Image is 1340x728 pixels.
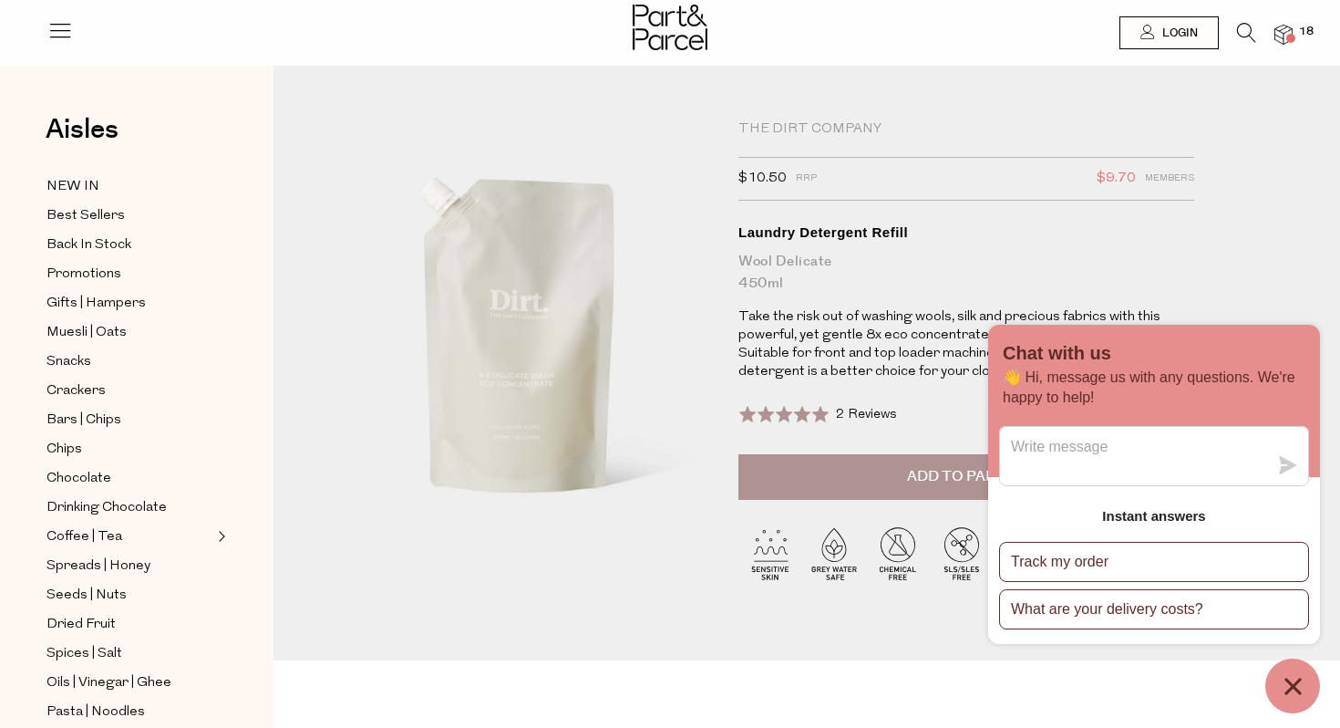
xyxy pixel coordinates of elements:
span: Drinking Chocolate [46,497,167,519]
span: 18 [1294,24,1318,40]
span: Dried Fruit [46,614,116,636]
div: Laundry Detergent Refill [738,224,1194,242]
a: Snacks [46,350,212,373]
img: Part&Parcel [633,5,707,50]
span: $10.50 [738,167,787,191]
div: The Dirt Company [738,120,1194,139]
span: 2 Reviews [836,408,897,421]
span: Add to Parcel [907,466,1026,487]
a: Promotions [46,263,212,286]
a: Aisles [46,116,119,161]
span: Spreads | Honey [46,556,150,577]
a: Gifts | Hampers [46,292,212,315]
span: Aisles [46,109,119,150]
span: Crackers [46,380,106,402]
a: Spreads | Honey [46,555,212,577]
span: Snacks [46,351,91,373]
p: Take the risk out of washing wools, silk and precious fabrics with this powerful, yet gentle 8x e... [738,308,1194,381]
a: Drinking Chocolate [46,496,212,519]
span: RRP [796,167,817,191]
a: Crackers [46,380,212,402]
a: Dried Fruit [46,613,212,636]
span: Pasta | Noodles [46,702,145,723]
span: Promotions [46,264,121,286]
a: 18 [1274,25,1293,44]
span: Gifts | Hampers [46,293,146,315]
a: NEW IN [46,175,212,198]
span: $9.70 [1097,167,1136,191]
span: Login [1158,26,1198,41]
img: Laundry Detergent Refill [328,120,711,573]
a: Back In Stock [46,234,212,256]
span: Chips [46,439,82,461]
span: Back In Stock [46,234,131,256]
span: Coffee | Tea [46,526,122,548]
span: Muesli | Oats [46,322,127,344]
a: Bars | Chips [46,409,212,432]
img: P_P-ICONS-Live_Bec_V11_Sensitive_Skin.svg [738,521,802,585]
span: NEW IN [46,176,99,198]
span: Bars | Chips [46,410,121,432]
a: Chocolate [46,467,212,490]
button: Expand/Collapse Coffee | Tea [213,525,226,547]
a: Best Sellers [46,204,212,227]
span: Seeds | Nuts [46,585,127,607]
a: Spices | Salt [46,642,212,665]
img: P_P-ICONS-Live_Bec_V11_SLS-SLES_Free.svg [930,521,994,585]
span: Oils | Vinegar | Ghee [46,672,171,694]
button: Add to Parcel [738,454,1194,500]
a: Coffee | Tea [46,525,212,548]
a: Chips [46,438,212,461]
inbox-online-store-chat: Shopify online store chat [983,325,1325,713]
a: Seeds | Nuts [46,584,212,607]
a: Oils | Vinegar | Ghee [46,671,212,694]
span: Chocolate [46,468,111,490]
a: Pasta | Noodles [46,701,212,723]
a: Muesli | Oats [46,321,212,344]
img: P_P-ICONS-Live_Bec_V11_Chemical_Free.svg [866,521,930,585]
span: Members [1145,167,1194,191]
span: Best Sellers [46,205,125,227]
div: Wool Delicate 450ml [738,251,1194,295]
a: Login [1119,16,1219,49]
span: Spices | Salt [46,643,122,665]
img: P_P-ICONS-Live_Bec_V11_Grey_Water_Safe.svg [802,521,866,585]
